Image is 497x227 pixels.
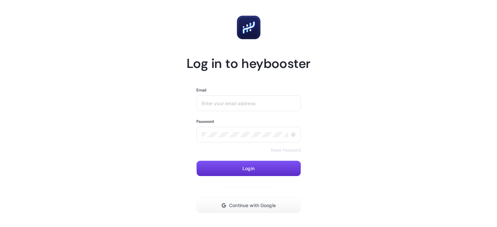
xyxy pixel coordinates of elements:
input: Enter your email address [202,101,296,106]
button: Continue with Google [196,198,301,213]
label: Email [196,88,207,93]
label: Password [196,119,214,124]
span: Login [242,166,255,171]
h1: Log in to heybooster [187,55,311,72]
button: Login [196,161,301,176]
span: Continue with Google [229,203,276,208]
a: Reset Password [271,148,301,153]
